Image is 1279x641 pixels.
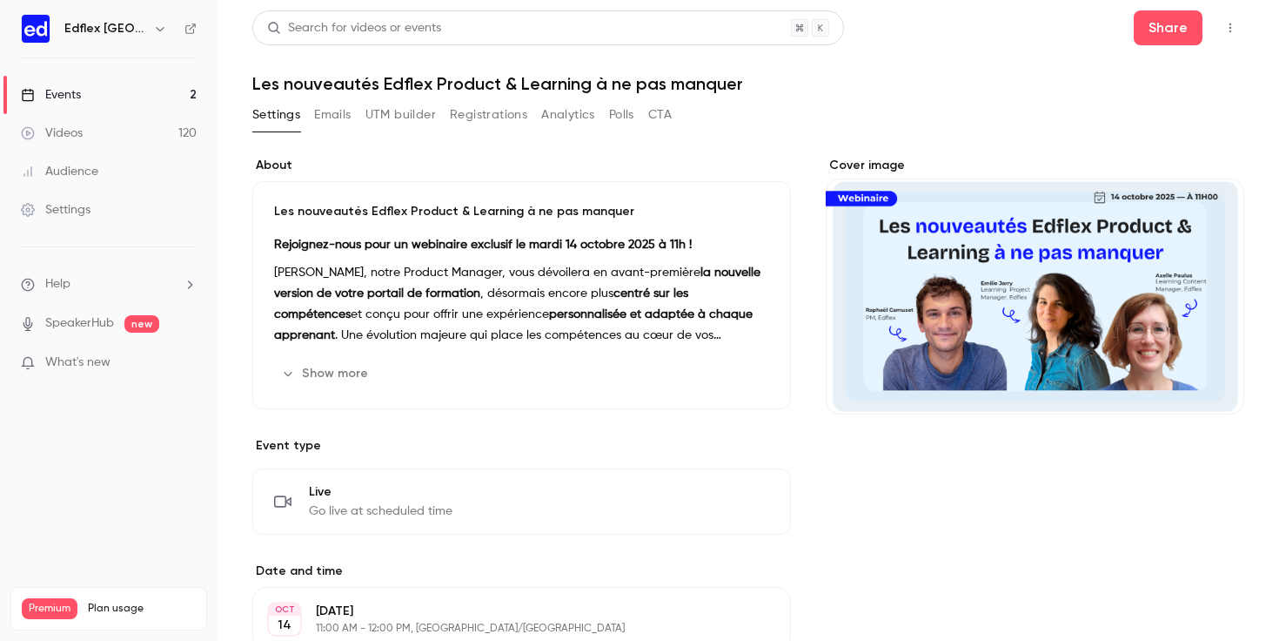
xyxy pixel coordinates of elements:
button: UTM builder [365,101,436,129]
div: OCT [269,604,300,616]
div: Search for videos or events [267,19,441,37]
div: Videos [21,125,83,142]
button: Registrations [450,101,527,129]
section: Cover image [826,157,1244,415]
button: Share [1134,10,1202,45]
button: Emails [314,101,351,129]
p: Event type [252,437,791,455]
h6: Edflex [GEOGRAPHIC_DATA] [64,20,146,37]
iframe: Noticeable Trigger [176,355,197,371]
p: [DATE] [316,603,699,620]
strong: Rejoignez-nous pour un webinaire exclusif le mardi 14 octobre 2025 à 11h ! [274,239,692,251]
p: [PERSON_NAME], notre Product Manager, vous dévoilera en avant-première , désormais encore plus et... [274,262,769,346]
span: What's new [45,354,110,372]
p: 11:00 AM - 12:00 PM, [GEOGRAPHIC_DATA]/[GEOGRAPHIC_DATA] [316,622,699,636]
div: Events [21,86,81,104]
span: Live [309,483,452,501]
label: Date and time [252,563,791,580]
span: new [124,315,159,333]
button: Settings [252,101,300,129]
span: Plan usage [88,602,196,616]
button: Analytics [541,101,595,129]
button: Show more [274,360,378,388]
button: Polls [609,101,634,129]
span: Help [45,275,70,294]
div: Audience [21,163,98,180]
label: Cover image [826,157,1244,174]
span: Premium [22,598,77,619]
li: help-dropdown-opener [21,275,197,294]
h1: Les nouveautés Edflex Product & Learning à ne pas manquer [252,73,1244,94]
div: Settings [21,201,90,219]
label: About [252,157,791,174]
span: Go live at scheduled time [309,503,452,520]
button: CTA [648,101,672,129]
p: Les nouveautés Edflex Product & Learning à ne pas manquer [274,203,769,220]
p: 14 [278,617,291,634]
img: Edflex France [22,15,50,43]
a: SpeakerHub [45,314,114,333]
